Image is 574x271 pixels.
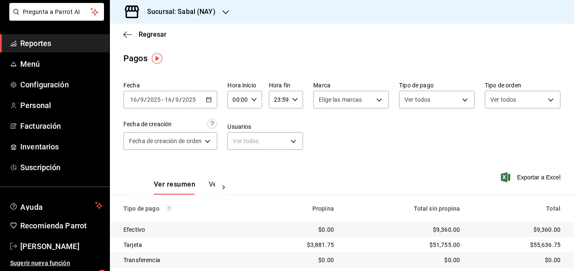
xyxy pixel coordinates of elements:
button: Ver pagos [209,180,241,195]
div: Pagos [123,52,148,65]
span: Fecha de creación de orden [129,137,202,145]
span: [PERSON_NAME] [20,241,103,252]
span: / [137,96,140,103]
span: Facturación [20,120,103,132]
span: Sugerir nueva función [10,259,103,268]
div: Ver todos [227,132,303,150]
label: Usuarios [227,124,303,130]
span: Suscripción [20,162,103,173]
span: / [179,96,182,103]
button: Ver resumen [154,180,195,195]
span: Ayuda [20,201,92,211]
div: Propina [262,205,334,212]
span: / [144,96,147,103]
div: Total [473,205,560,212]
div: $51,755.00 [347,241,460,249]
input: -- [130,96,137,103]
div: Tarjeta [123,241,248,249]
input: ---- [182,96,196,103]
span: Pregunta a Parrot AI [23,8,91,16]
span: Reportes [20,38,103,49]
div: Efectivo [123,225,248,234]
input: -- [164,96,172,103]
div: Fecha de creación [123,120,172,129]
span: Ver todos [490,95,516,104]
span: / [172,96,175,103]
span: - [162,96,164,103]
div: navigation tabs [154,180,215,195]
label: Fecha [123,82,217,88]
label: Marca [313,82,389,88]
span: Elige las marcas [319,95,362,104]
span: Configuración [20,79,103,90]
div: $9,360.00 [473,225,560,234]
div: $3,881.75 [262,241,334,249]
label: Tipo de orden [485,82,560,88]
span: Personal [20,100,103,111]
input: -- [140,96,144,103]
div: $0.00 [262,256,334,264]
span: Ver todos [405,95,430,104]
h3: Sucursal: Sabal (NAY) [140,7,216,17]
span: Recomienda Parrot [20,220,103,231]
button: Regresar [123,30,167,38]
label: Hora fin [269,82,303,88]
div: $0.00 [262,225,334,234]
div: $55,636.75 [473,241,560,249]
div: $9,360.00 [347,225,460,234]
label: Tipo de pago [399,82,475,88]
button: Exportar a Excel [503,172,560,182]
div: $0.00 [473,256,560,264]
a: Pregunta a Parrot AI [6,14,104,22]
label: Hora inicio [227,82,262,88]
div: $0.00 [347,256,460,264]
button: Pregunta a Parrot AI [9,3,104,21]
div: Tipo de pago [123,205,248,212]
input: ---- [147,96,161,103]
div: Transferencia [123,256,248,264]
span: Menú [20,58,103,70]
input: -- [175,96,179,103]
span: Inventarios [20,141,103,152]
img: Tooltip marker [152,53,162,64]
svg: Los pagos realizados con Pay y otras terminales son montos brutos. [166,206,172,211]
span: Regresar [139,30,167,38]
div: Total sin propina [347,205,460,212]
